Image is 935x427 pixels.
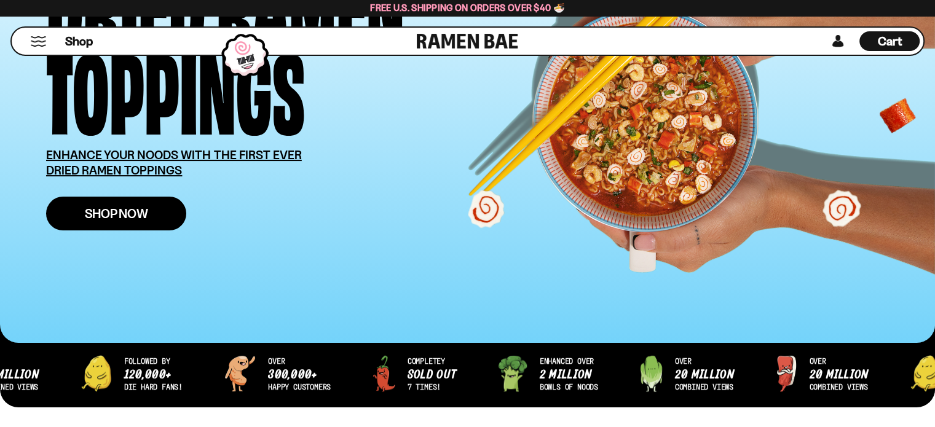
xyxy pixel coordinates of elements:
span: Free U.S. Shipping on Orders over $40 🍜 [370,2,565,14]
u: ENHANCE YOUR NOODS WITH THE FIRST EVER DRIED RAMEN TOPPINGS [46,147,302,178]
span: Shop [65,33,93,50]
div: Toppings [46,45,305,129]
button: Mobile Menu Trigger [30,36,47,47]
div: Cart [859,28,920,55]
span: Cart [878,34,902,49]
a: Shop Now [46,197,186,230]
a: Shop [65,31,93,51]
span: Shop Now [85,207,148,220]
